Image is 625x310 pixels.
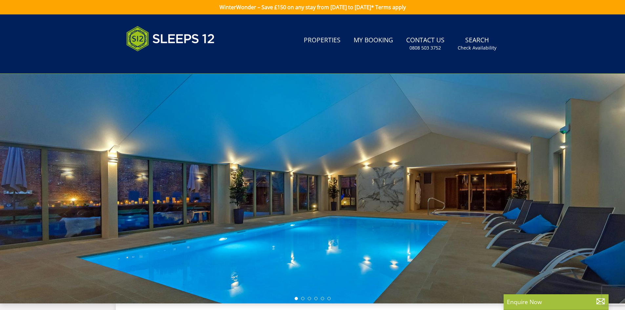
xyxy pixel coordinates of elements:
p: Enquire Now [507,298,605,306]
iframe: Customer reviews powered by Trustpilot [123,59,192,65]
img: Sleeps 12 [126,22,215,55]
small: Check Availability [458,45,496,51]
a: SearchCheck Availability [455,33,499,54]
a: My Booking [351,33,396,48]
a: Contact Us0808 503 3752 [404,33,447,54]
a: Properties [301,33,343,48]
small: 0808 503 3752 [409,45,441,51]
